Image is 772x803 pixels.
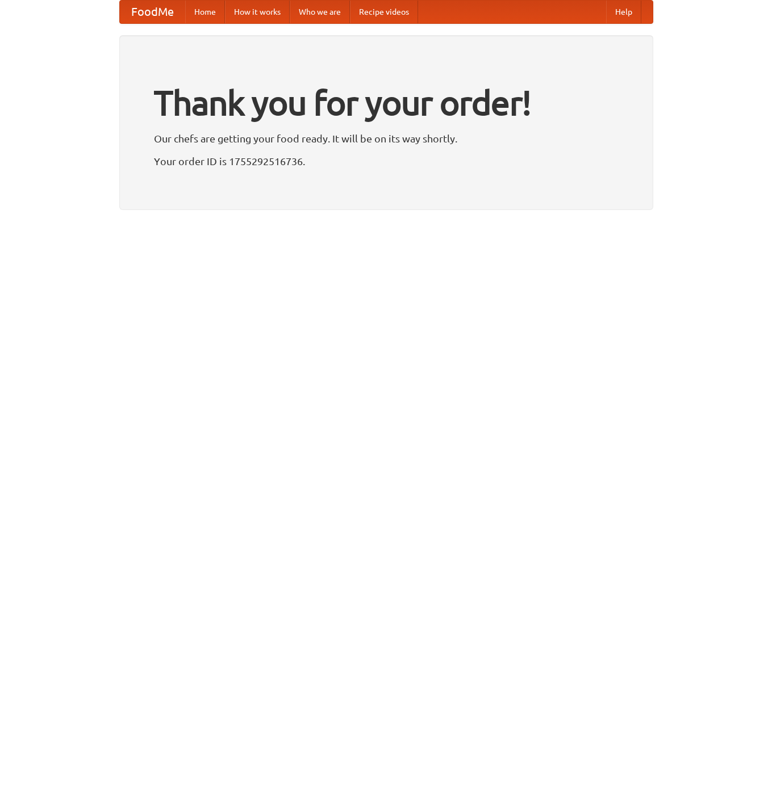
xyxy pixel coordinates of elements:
a: Recipe videos [350,1,418,23]
a: Help [606,1,641,23]
p: Your order ID is 1755292516736. [154,153,619,170]
a: How it works [225,1,290,23]
p: Our chefs are getting your food ready. It will be on its way shortly. [154,130,619,147]
a: FoodMe [120,1,185,23]
a: Home [185,1,225,23]
a: Who we are [290,1,350,23]
h1: Thank you for your order! [154,75,619,130]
